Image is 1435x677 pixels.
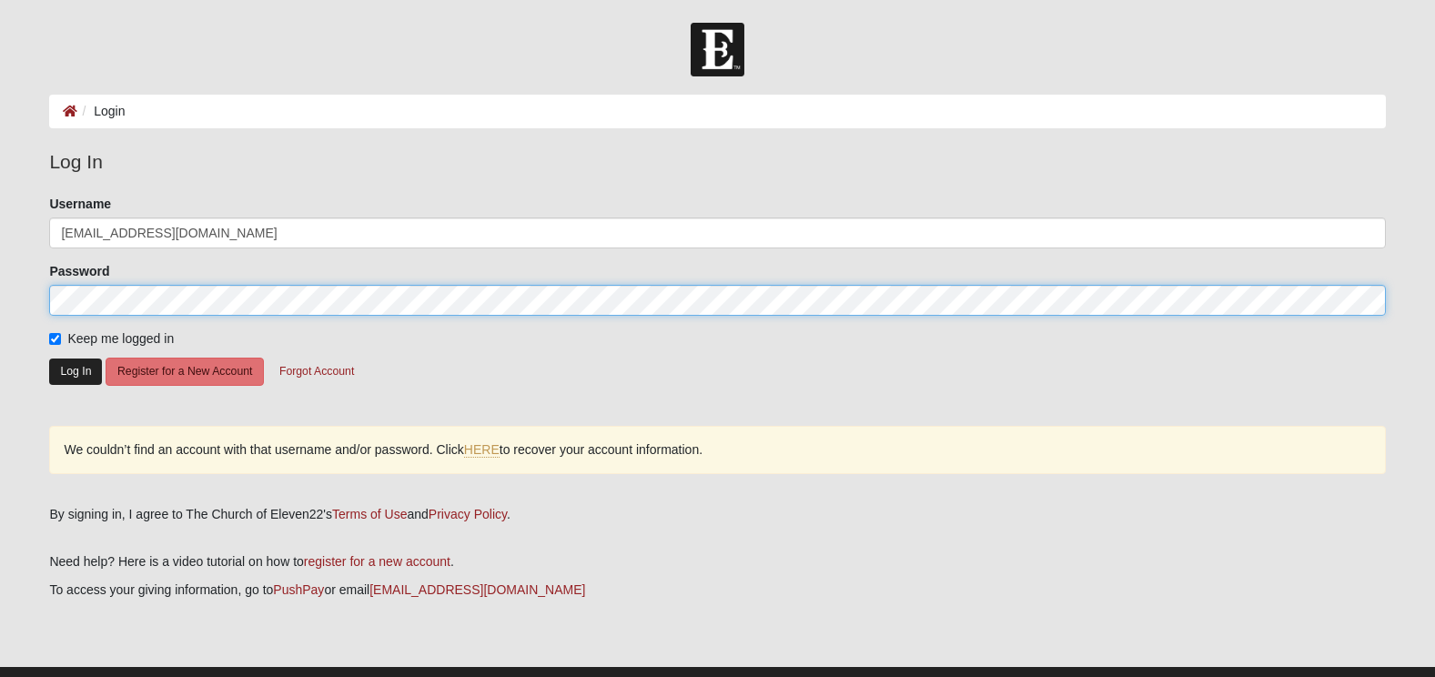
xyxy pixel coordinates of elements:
span: Keep me logged in [67,331,174,346]
a: Privacy Policy [429,507,507,521]
input: Keep me logged in [49,333,61,345]
legend: Log In [49,147,1385,177]
div: We couldn’t find an account with that username and/or password. Click to recover your account inf... [49,426,1385,474]
a: register for a new account [304,554,450,569]
a: Terms of Use [332,507,407,521]
p: To access your giving information, go to or email [49,581,1385,600]
a: [EMAIL_ADDRESS][DOMAIN_NAME] [369,582,585,597]
img: Church of Eleven22 Logo [691,23,744,76]
div: By signing in, I agree to The Church of Eleven22's and . [49,505,1385,524]
li: Login [77,102,125,121]
a: PushPay [273,582,324,597]
label: Password [49,262,109,280]
a: HERE [464,442,500,458]
p: Need help? Here is a video tutorial on how to . [49,552,1385,571]
button: Forgot Account [268,358,366,386]
button: Log In [49,359,102,385]
button: Register for a New Account [106,358,264,386]
label: Username [49,195,111,213]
